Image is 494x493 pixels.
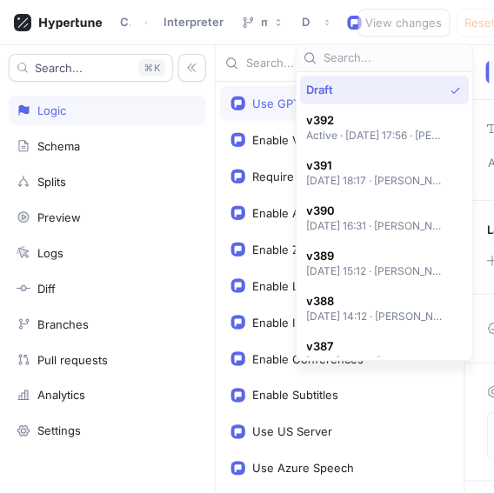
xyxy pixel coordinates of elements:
div: Schema [37,139,80,153]
p: [DATE] 14:12 ‧ [PERSON_NAME] [PERSON_NAME] [307,309,447,323]
div: Pull requests [37,353,108,367]
div: Analytics [37,389,85,403]
p: [DATE] 18:17 ‧ [PERSON_NAME] [PERSON_NAME] [307,173,447,188]
input: Search... [246,55,423,72]
div: Enable Language Menu [252,279,380,293]
p: [DATE] 16:31 ‧ [PERSON_NAME] [PERSON_NAME] [307,218,447,233]
div: Preview [37,210,81,224]
div: Enable Conferences [252,352,364,366]
div: K [138,59,165,77]
span: v389 [307,249,447,263]
p: [DATE] 18:47 ‧ [PERSON_NAME] [PERSON_NAME] [307,354,447,369]
span: Interpreter [164,16,224,28]
button: View changes [358,9,451,37]
button: Draft [296,8,337,37]
div: Branches [37,317,89,331]
div: Require Email [252,170,325,183]
p: [DATE] 15:12 ‧ [PERSON_NAME] [PERSON_NAME] [307,263,447,278]
div: Enable Videos [252,133,330,147]
div: Settings [37,424,81,438]
div: Use Azure Speech [252,462,354,476]
div: Use US Server [252,425,332,439]
span: Draft [307,83,334,97]
span: View changes [366,17,443,28]
span: v392 [307,113,447,128]
div: Logs [37,246,63,260]
div: Use GPT41 [252,97,310,110]
p: Active ‧ [DATE] 17:56 ‧ [PERSON_NAME] [307,128,447,143]
button: Cuckoo Labs [113,8,155,37]
div: Cuckoo Labs [120,15,130,30]
div: Enable Auto Delete [252,206,356,220]
div: Draft [303,15,310,30]
span: Search... [35,63,83,73]
button: Search...K [9,54,173,82]
span: v391 [307,158,447,173]
div: Splits [37,175,66,189]
div: Enable Zoom Captioner [252,243,379,256]
button: main [234,8,290,37]
div: Enable Intercom [252,316,339,330]
div: main [262,15,268,30]
span: v388 [307,294,447,309]
div: Diff [37,282,56,296]
span: v390 [307,203,447,218]
span: v387 [307,339,447,354]
div: Enable Subtitles [252,389,338,403]
div: Logic [37,103,66,117]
